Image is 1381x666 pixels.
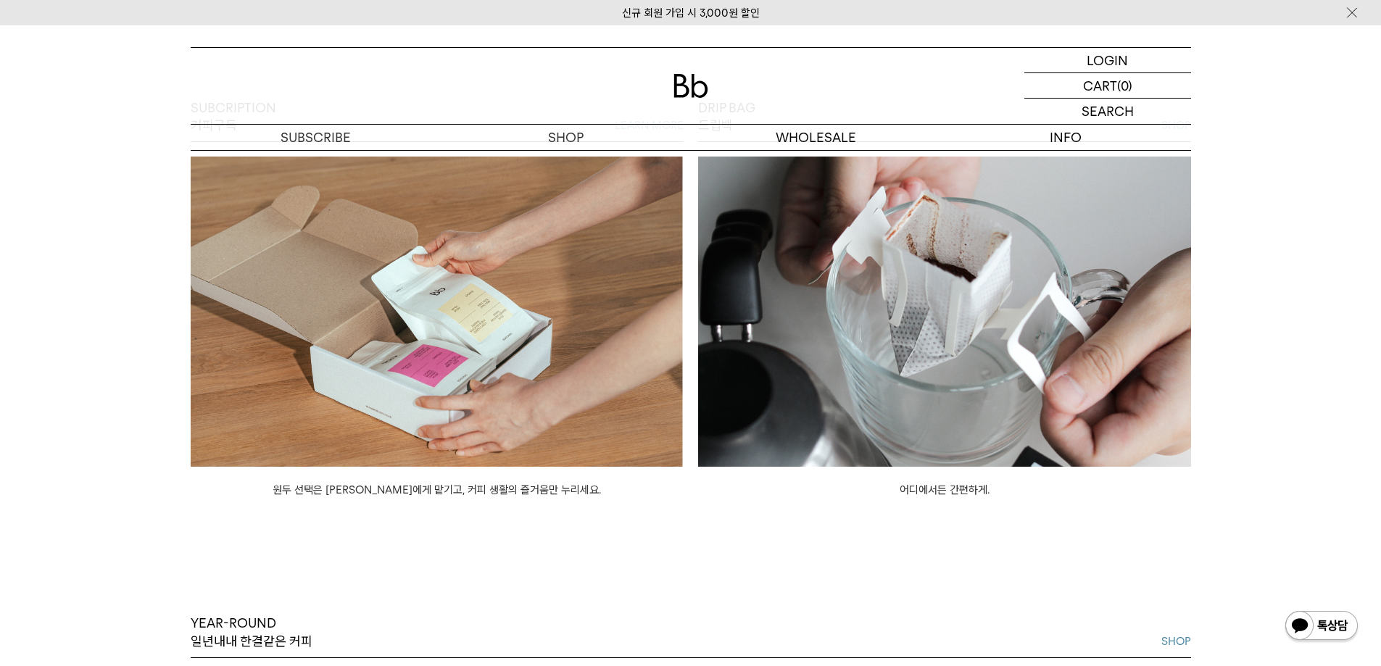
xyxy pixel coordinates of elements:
[1024,73,1191,99] a: CART (0)
[691,125,941,150] p: WHOLESALE
[900,483,990,496] a: 어디에서든 간편하게.
[673,74,708,98] img: 로고
[698,157,1191,467] img: 드립백 구매
[1087,48,1128,72] p: LOGIN
[191,157,684,467] img: 커피 정기구매
[191,615,312,650] p: YEAR-ROUND 일년내내 한결같은 커피
[273,483,601,496] a: 원두 선택은 [PERSON_NAME]에게 맡기고, 커피 생활의 즐거움만 누리세요.
[1161,633,1191,650] a: SHOP
[941,125,1191,150] p: INFO
[1024,48,1191,73] a: LOGIN
[1284,609,1359,644] img: 카카오톡 채널 1:1 채팅 버튼
[191,125,441,150] a: SUBSCRIBE
[622,7,760,20] a: 신규 회원 가입 시 3,000원 할인
[441,125,691,150] a: SHOP
[1083,73,1117,98] p: CART
[1082,99,1134,124] p: SEARCH
[1117,73,1132,98] p: (0)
